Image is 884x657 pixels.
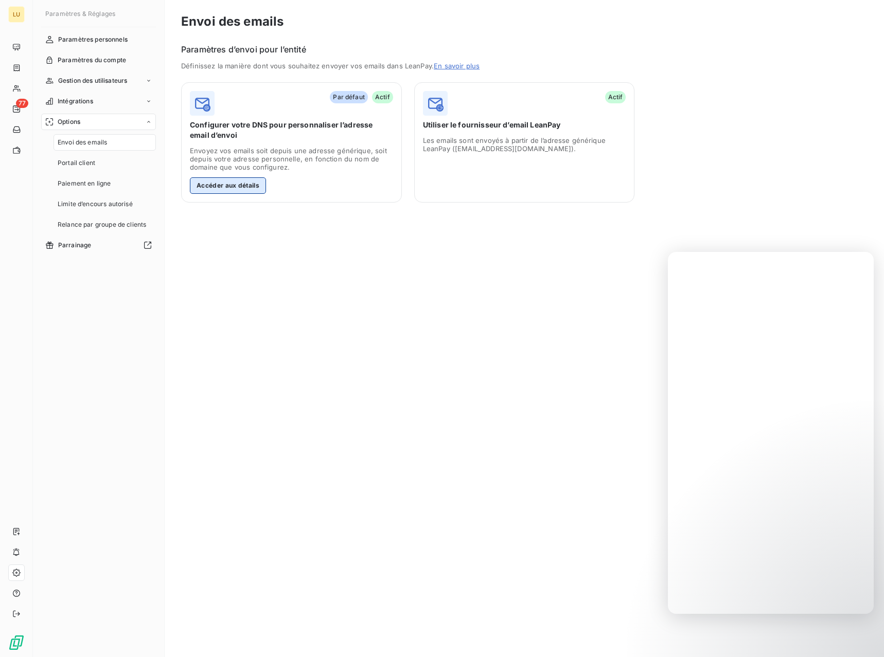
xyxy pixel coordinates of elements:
span: Paramètres personnels [58,35,128,44]
a: Envoi des emails [54,134,156,151]
span: Actif [372,91,393,103]
span: Les emails sont envoyés à partir de l’adresse générique LeanPay ([EMAIL_ADDRESS][DOMAIN_NAME]). [423,136,626,153]
a: En savoir plus [434,62,480,70]
a: Limite d’encours autorisé [54,196,156,212]
button: Accéder aux détails [190,177,266,194]
span: Utiliser le fournisseur d’email LeanPay [423,120,626,130]
a: Paramètres personnels [41,31,156,48]
iframe: Intercom live chat [668,252,874,614]
span: Configurer votre DNS pour personnaliser l’adresse email d’envoi [190,120,393,140]
span: Actif [605,91,626,103]
span: Paiement en ligne [58,179,111,188]
span: Paramètres du compte [58,56,126,65]
span: Définissez la manière dont vous souhaitez envoyer vos emails dans LeanPay. [181,62,518,70]
span: Par défaut [330,91,368,103]
a: Portail client [54,155,156,171]
span: Parrainage [58,241,92,250]
a: Intégrations [41,93,156,109]
h3: Envoi des emails [181,12,868,31]
span: Paramètres & Réglages [45,10,115,17]
a: Gestion des utilisateurs [41,72,156,89]
span: Envoyez vos emails soit depuis une adresse générique, soit depuis votre adresse personnelle, en f... [190,147,393,171]
iframe: Intercom live chat [849,622,874,647]
a: OptionsEnvoi des emailsPortail clientPaiement en ligneLimite d’encours autoriséRelance par groupe... [41,114,156,233]
a: Relance par groupe de clients [54,216,156,233]
a: Paramètres du compte [41,52,156,68]
a: Parrainage [41,237,156,253]
span: Options [58,117,80,126]
span: Envoi des emails [58,138,107,147]
a: Paiement en ligne [54,175,156,192]
span: Relance par groupe de clients [58,220,146,229]
div: LU [8,6,25,23]
span: Limite d’encours autorisé [58,199,133,209]
span: Gestion des utilisateurs [58,76,128,85]
img: Logo LeanPay [8,634,25,651]
a: 77 [8,101,24,117]
span: Portail client [58,158,95,168]
span: Intégrations [58,97,93,106]
span: 77 [16,99,28,108]
h6: Paramètres d’envoi pour l’entité [181,43,868,56]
